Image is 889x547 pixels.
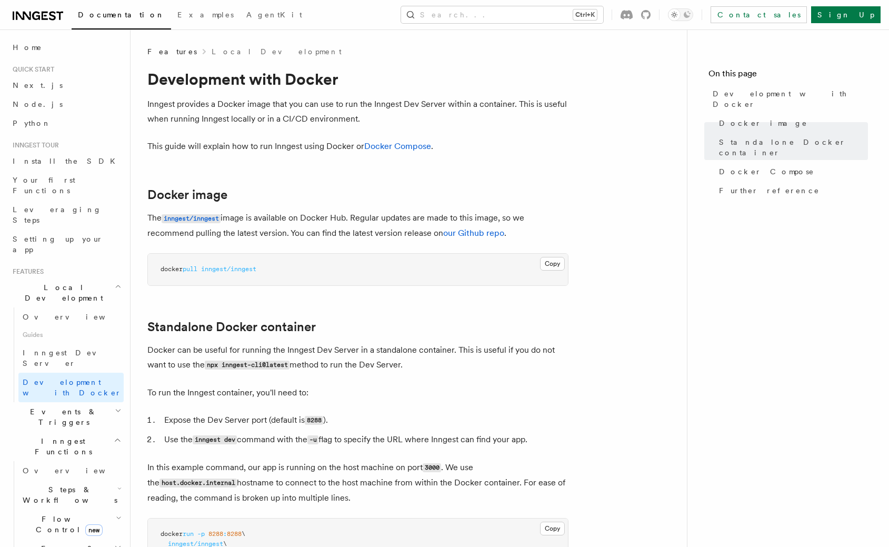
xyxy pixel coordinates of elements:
[197,530,205,538] span: -p
[540,522,565,535] button: Copy
[811,6,881,23] a: Sign Up
[147,97,568,126] p: Inngest provides a Docker image that you can use to run the Inngest Dev Server within a container...
[23,313,131,321] span: Overview
[8,152,124,171] a: Install the SDK
[18,480,124,510] button: Steps & Workflows
[401,6,603,23] button: Search...Ctrl+K
[177,11,234,19] span: Examples
[18,484,117,505] span: Steps & Workflows
[147,211,568,241] p: The image is available on Docker Hub. Regular updates are made to this image, so we recommend pul...
[364,141,431,151] a: Docker Compose
[183,530,194,538] span: run
[8,200,124,230] a: Leveraging Steps
[719,118,807,128] span: Docker image
[8,406,115,427] span: Events & Triggers
[715,133,868,162] a: Standalone Docker container
[13,157,122,165] span: Install the SDK
[305,416,323,425] code: 8288
[443,228,504,238] a: our Github repo
[8,76,124,95] a: Next.js
[205,361,289,370] code: npx inngest-cli@latest
[423,463,441,472] code: 3000
[8,267,44,276] span: Features
[540,257,565,271] button: Copy
[162,214,221,223] code: inngest/inngest
[719,166,814,177] span: Docker Compose
[201,265,256,273] span: inngest/inngest
[85,524,103,536] span: new
[8,282,115,303] span: Local Development
[171,3,240,28] a: Examples
[162,213,221,223] a: inngest/inngest
[18,326,124,343] span: Guides
[13,42,42,53] span: Home
[23,466,131,475] span: Overview
[147,46,197,57] span: Features
[159,479,237,488] code: host.docker.internal
[161,530,183,538] span: docker
[223,530,227,538] span: :
[719,185,820,196] span: Further reference
[13,119,51,127] span: Python
[713,88,868,110] span: Development with Docker
[147,320,316,334] a: Standalone Docker container
[242,530,245,538] span: \
[715,162,868,181] a: Docker Compose
[13,81,63,89] span: Next.js
[23,349,113,367] span: Inngest Dev Server
[161,265,183,273] span: docker
[18,343,124,373] a: Inngest Dev Server
[18,510,124,539] button: Flow Controlnew
[18,461,124,480] a: Overview
[23,378,122,397] span: Development with Docker
[147,139,568,154] p: This guide will explain how to run Inngest using Docker or .
[8,307,124,402] div: Local Development
[193,435,237,444] code: inngest dev
[212,46,342,57] a: Local Development
[8,95,124,114] a: Node.js
[147,187,227,202] a: Docker image
[307,435,318,444] code: -u
[8,402,124,432] button: Events & Triggers
[72,3,171,29] a: Documentation
[18,373,124,402] a: Development with Docker
[147,460,568,505] p: In this example command, our app is running on the host machine on port . We use the hostname to ...
[8,65,54,74] span: Quick start
[13,235,103,254] span: Setting up your app
[708,84,868,114] a: Development with Docker
[18,307,124,326] a: Overview
[8,114,124,133] a: Python
[13,100,63,108] span: Node.js
[161,432,568,447] li: Use the command with the flag to specify the URL where Inngest can find your app.
[573,9,597,20] kbd: Ctrl+K
[78,11,165,19] span: Documentation
[708,67,868,84] h4: On this page
[719,137,868,158] span: Standalone Docker container
[8,436,114,457] span: Inngest Functions
[13,205,102,224] span: Leveraging Steps
[147,69,568,88] h1: Development with Docker
[13,176,75,195] span: Your first Functions
[715,181,868,200] a: Further reference
[8,38,124,57] a: Home
[8,432,124,461] button: Inngest Functions
[8,230,124,259] a: Setting up your app
[147,385,568,400] p: To run the Inngest container, you'll need to:
[668,8,693,21] button: Toggle dark mode
[246,11,302,19] span: AgentKit
[711,6,807,23] a: Contact sales
[715,114,868,133] a: Docker image
[18,514,116,535] span: Flow Control
[8,141,59,150] span: Inngest tour
[161,413,568,428] li: Expose the Dev Server port (default is ).
[8,278,124,307] button: Local Development
[208,530,223,538] span: 8288
[227,530,242,538] span: 8288
[183,265,197,273] span: pull
[8,171,124,200] a: Your first Functions
[240,3,308,28] a: AgentKit
[147,343,568,373] p: Docker can be useful for running the Inngest Dev Server in a standalone container. This is useful...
